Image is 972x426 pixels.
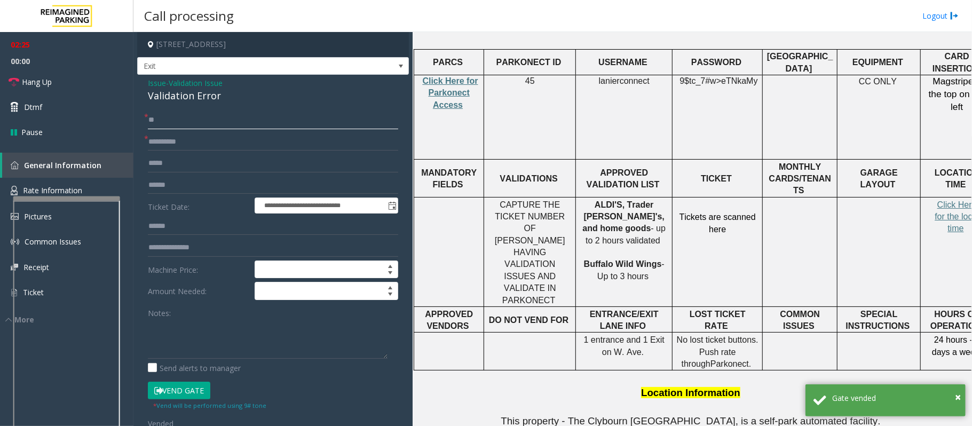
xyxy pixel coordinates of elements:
[383,270,398,278] span: Decrease value
[679,212,756,233] span: Tickets are scanned here
[137,32,409,57] h4: [STREET_ADDRESS]
[5,314,133,325] div: More
[148,362,241,374] label: Send alerts to manager
[597,259,665,280] span: - Up to 3 hours
[586,224,666,244] span: - up to 2 hours validated
[148,89,398,103] div: Validation Error
[11,264,18,271] img: 'icon'
[423,77,478,109] a: Click Here for Parkonect Access
[383,261,398,270] span: Increase value
[423,76,478,109] span: Click Here for Parkonect Access
[860,168,898,189] span: GARAGE LAYOUT
[145,282,252,300] label: Amount Needed:
[21,127,43,138] span: Pause
[2,153,133,178] a: General Information
[145,198,252,214] label: Ticket Date:
[641,387,740,398] span: Location Information
[584,335,665,356] span: 1 entrance and 1 Exit on W. Ave.
[383,282,398,291] span: Increase value
[22,76,52,88] span: Hang Up
[852,58,903,67] span: EQUIPMENT
[24,160,101,170] span: General Information
[11,238,19,246] img: 'icon'
[598,58,647,67] span: USERNAME
[11,186,18,195] img: 'icon'
[846,310,910,330] span: SPECIAL INSTRUCTIONS
[922,10,959,21] a: Logout
[590,310,659,330] span: ENTRANCE/EXIT LANE INFO
[584,259,662,269] span: Buffalo Wild Wings
[769,162,831,195] span: MONTHLY CARDS/TENANTS
[677,335,758,368] span: No lost ticket buttons. Push rate through
[386,198,398,213] span: Toggle popup
[690,310,746,330] span: LOST TICKET RATE
[489,315,568,325] span: DO NOT VEND FOR
[433,58,463,67] span: PARCS
[11,288,18,297] img: 'icon'
[138,58,354,75] span: Exit
[599,76,650,86] span: lanierconnect
[500,174,557,183] span: VALIDATIONS
[859,77,897,86] span: CC ONLY
[169,77,223,89] span: Validation Issue
[587,168,660,189] span: APPROVED VALIDATION LIST
[550,296,556,305] span: T
[701,174,732,183] span: TICKET
[749,359,751,368] span: .
[425,310,473,330] span: APPROVED VENDORS
[583,200,665,233] span: ALDI'S, Trader [PERSON_NAME]'s, and home goods
[421,168,477,189] span: MANDATORY FIELDS
[145,261,252,279] label: Machine Price:
[950,10,959,21] img: logout
[148,382,210,400] button: Vend Gate
[496,58,562,67] span: PARKONECT ID
[24,101,42,113] span: Dtmf
[23,185,82,195] span: Rate Information
[955,389,961,405] button: Close
[710,359,749,369] span: Parkonect
[495,200,565,305] span: CAPTURE THE TICKET NUMBER OF [PERSON_NAME] HAVING VALIDATION ISSUES AND VALIDATE IN PARKONEC
[148,304,171,319] label: Notes:
[383,291,398,299] span: Decrease value
[691,58,741,67] span: PASSWORD
[832,392,958,404] div: Gate vended
[955,390,961,404] span: ×
[721,76,757,86] span: eTNkaMy
[679,76,721,85] span: 9$tc_7#w>
[525,76,535,85] span: 45
[148,77,166,89] span: Issue
[166,78,223,88] span: -
[11,161,19,169] img: 'icon'
[11,213,19,220] img: 'icon'
[780,310,820,330] span: COMMON ISSUES
[767,52,833,73] span: [GEOGRAPHIC_DATA]
[153,401,266,409] small: Vend will be performed using 9# tone
[139,3,239,29] h3: Call processing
